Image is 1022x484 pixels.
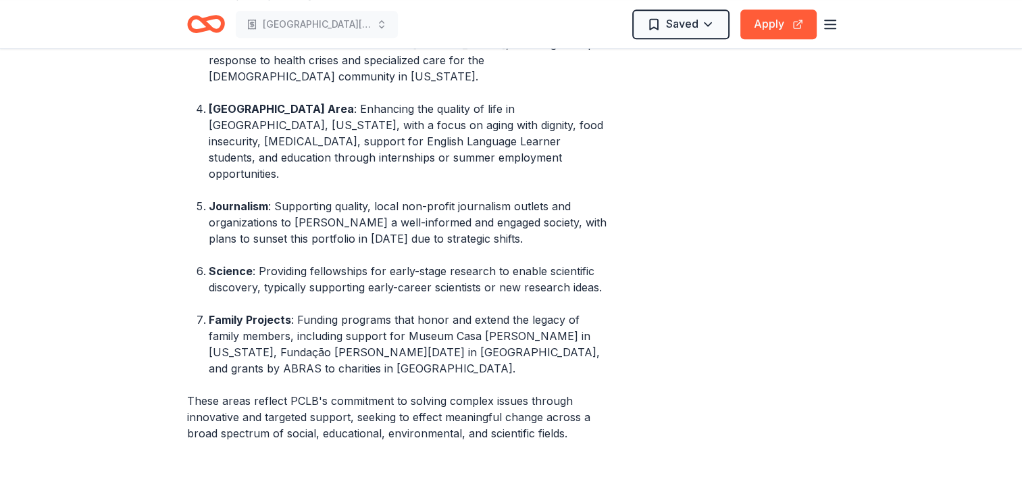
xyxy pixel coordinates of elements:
[209,102,354,116] strong: [GEOGRAPHIC_DATA] Area
[236,11,398,38] button: [GEOGRAPHIC_DATA][US_STATE] Career Closet
[187,8,225,40] a: Home
[209,198,609,247] p: : Supporting quality, local non-profit journalism outlets and organizations to [PERSON_NAME] a we...
[209,312,609,377] p: : Funding programs that honor and extend the legacy of family members, including support for Muse...
[209,264,253,278] strong: Science
[209,20,609,84] p: : Investing in global health care capabilities through organizations like MSF-Doctors Without Bor...
[666,15,698,32] span: Saved
[263,16,371,32] span: [GEOGRAPHIC_DATA][US_STATE] Career Closet
[209,199,268,213] strong: Journalism
[209,101,609,182] p: : Enhancing the quality of life in [GEOGRAPHIC_DATA], [US_STATE], with a focus on aging with dign...
[209,313,291,326] strong: Family Projects
[187,393,609,441] p: These areas reflect PCLB's commitment to solving complex issues through innovative and targeted s...
[740,9,817,39] button: Apply
[632,9,730,39] button: Saved
[209,263,609,295] p: : Providing fellowships for early-stage research to enable scientific discovery, typically suppor...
